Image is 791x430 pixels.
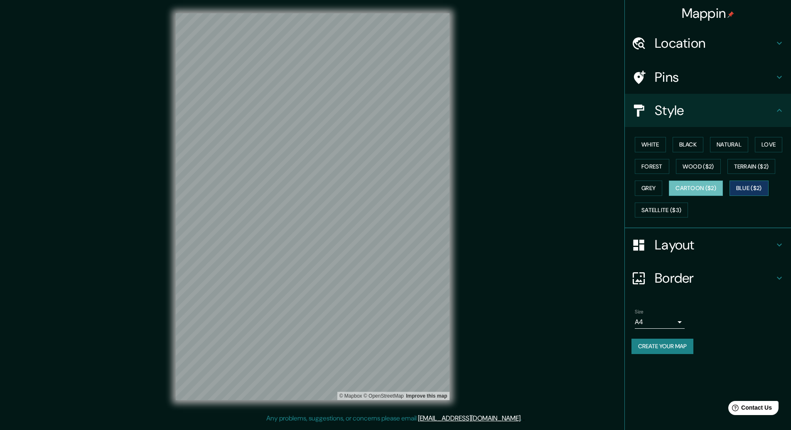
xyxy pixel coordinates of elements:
[364,393,404,399] a: OpenStreetMap
[727,11,734,18] img: pin-icon.png
[635,181,662,196] button: Grey
[655,35,774,51] h4: Location
[635,308,644,315] label: Size
[673,137,704,152] button: Black
[755,137,782,152] button: Love
[523,413,525,423] div: .
[406,393,447,399] a: Map feedback
[635,137,666,152] button: White
[625,261,791,295] div: Border
[676,159,721,174] button: Wood ($2)
[625,61,791,94] div: Pins
[655,270,774,286] h4: Border
[522,413,523,423] div: .
[176,13,450,400] canvas: Map
[418,414,521,423] a: [EMAIL_ADDRESS][DOMAIN_NAME]
[625,94,791,127] div: Style
[655,237,774,253] h4: Layout
[631,339,693,354] button: Create your map
[655,69,774,86] h4: Pins
[727,159,776,174] button: Terrain ($2)
[730,181,769,196] button: Blue ($2)
[655,102,774,119] h4: Style
[669,181,723,196] button: Cartoon ($2)
[710,137,748,152] button: Natural
[266,413,522,423] p: Any problems, suggestions, or concerns please email .
[635,159,669,174] button: Forest
[339,393,362,399] a: Mapbox
[625,27,791,60] div: Location
[635,315,685,329] div: A4
[635,203,688,218] button: Satellite ($3)
[717,398,782,421] iframe: Help widget launcher
[682,5,734,22] h4: Mappin
[625,228,791,261] div: Layout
